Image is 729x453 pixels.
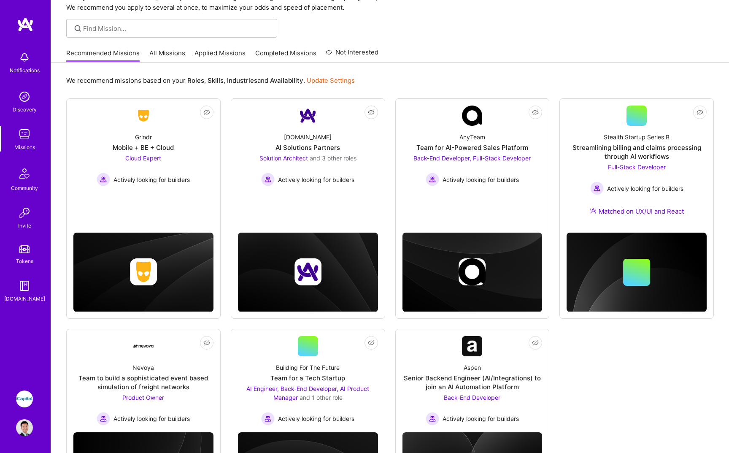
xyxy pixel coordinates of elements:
[14,163,35,184] img: Community
[402,374,543,391] div: Senior Backend Engineer (AI/Integrations) to join an AI Automation Platform
[203,339,210,346] i: icon EyeClosed
[113,175,190,184] span: Actively looking for builders
[590,207,684,216] div: Matched on UX/UI and React
[187,76,204,84] b: Roles
[459,258,486,285] img: Company logo
[113,414,190,423] span: Actively looking for builders
[276,363,340,372] div: Building For The Future
[208,76,224,84] b: Skills
[16,419,33,436] img: User Avatar
[113,143,174,152] div: Mobile + BE + Cloud
[426,173,439,186] img: Actively looking for builders
[73,374,213,391] div: Team to build a sophisticated event based simulation of freight networks
[278,414,354,423] span: Actively looking for builders
[464,363,481,372] div: Aspen
[604,133,670,141] div: Stealth Startup Series B
[261,412,275,426] img: Actively looking for builders
[402,336,543,426] a: Company LogoAspenSenior Backend Engineer (AI/Integrations) to join an AI Automation PlatformBack-...
[532,339,539,346] i: icon EyeClosed
[567,106,707,226] a: Stealth Startup Series BStreamlining billing and claims processing through AI workflowsFull-Stack...
[270,374,345,382] div: Team for a Tech Startup
[270,76,303,84] b: Availability
[125,155,161,162] span: Cloud Expert
[16,88,33,105] img: discovery
[426,412,439,426] img: Actively looking for builders
[238,106,378,205] a: Company Logo[DOMAIN_NAME]AI Solutions PartnersSolution Architect and 3 other rolesActively lookin...
[368,339,375,346] i: icon EyeClosed
[133,344,154,348] img: Company Logo
[17,17,34,32] img: logo
[14,419,35,436] a: User Avatar
[14,391,35,407] a: iCapital: Building an Alternative Investment Marketplace
[18,221,31,230] div: Invite
[278,175,354,184] span: Actively looking for builders
[567,233,707,312] img: cover
[11,184,38,193] div: Community
[66,76,355,85] p: We recommend missions based on your , , and .
[532,109,539,116] i: icon EyeClosed
[97,412,110,426] img: Actively looking for builders
[413,155,531,162] span: Back-End Developer, Full-Stack Developer
[13,105,37,114] div: Discovery
[238,233,378,312] img: cover
[444,394,500,401] span: Back-End Developer
[66,49,140,62] a: Recommended Missions
[368,109,375,116] i: icon EyeClosed
[300,394,343,401] span: and 1 other role
[130,258,157,285] img: Company logo
[132,363,154,372] div: Nevoya
[259,155,308,162] span: Solution Architect
[459,133,485,141] div: AnyTeam
[135,133,152,141] div: Grindr
[402,233,543,312] img: cover
[416,143,528,152] div: Team for AI-Powered Sales Platform
[298,106,318,126] img: Company Logo
[4,294,45,303] div: [DOMAIN_NAME]
[16,391,33,407] img: iCapital: Building an Alternative Investment Marketplace
[567,143,707,161] div: Streamlining billing and claims processing through AI workflows
[590,207,597,214] img: Ateam Purple Icon
[590,182,604,195] img: Actively looking for builders
[246,385,369,401] span: AI Engineer, Back-End Developer, AI Product Manager
[16,257,33,266] div: Tokens
[97,173,110,186] img: Actively looking for builders
[402,106,543,205] a: Company LogoAnyTeamTeam for AI-Powered Sales PlatformBack-End Developer, Full-Stack Developer Act...
[284,133,332,141] div: [DOMAIN_NAME]
[73,233,213,312] img: cover
[307,76,355,84] a: Update Settings
[238,336,378,426] a: Building For The FutureTeam for a Tech StartupAI Engineer, Back-End Developer, AI Product Manager...
[194,49,246,62] a: Applied Missions
[122,394,164,401] span: Product Owner
[149,49,185,62] a: All Missions
[443,414,519,423] span: Actively looking for builders
[462,336,482,356] img: Company Logo
[73,106,213,205] a: Company LogoGrindrMobile + BE + CloudCloud Expert Actively looking for buildersActively looking f...
[16,204,33,221] img: Invite
[73,24,83,33] i: icon SearchGrey
[462,106,482,126] img: Company Logo
[16,277,33,294] img: guide book
[227,76,257,84] b: Industries
[73,336,213,426] a: Company LogoNevoyaTeam to build a sophisticated event based simulation of freight networksProduct...
[203,109,210,116] i: icon EyeClosed
[310,155,356,162] span: and 3 other roles
[275,143,340,152] div: AI Solutions Partners
[133,108,154,123] img: Company Logo
[608,163,666,171] span: Full-Stack Developer
[294,258,321,285] img: Company logo
[326,47,378,62] a: Not Interested
[16,49,33,66] img: bell
[443,175,519,184] span: Actively looking for builders
[10,66,40,75] div: Notifications
[19,245,30,253] img: tokens
[16,126,33,143] img: teamwork
[83,24,271,33] input: Find Mission...
[697,109,703,116] i: icon EyeClosed
[255,49,316,62] a: Completed Missions
[261,173,275,186] img: Actively looking for builders
[607,184,683,193] span: Actively looking for builders
[14,143,35,152] div: Missions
